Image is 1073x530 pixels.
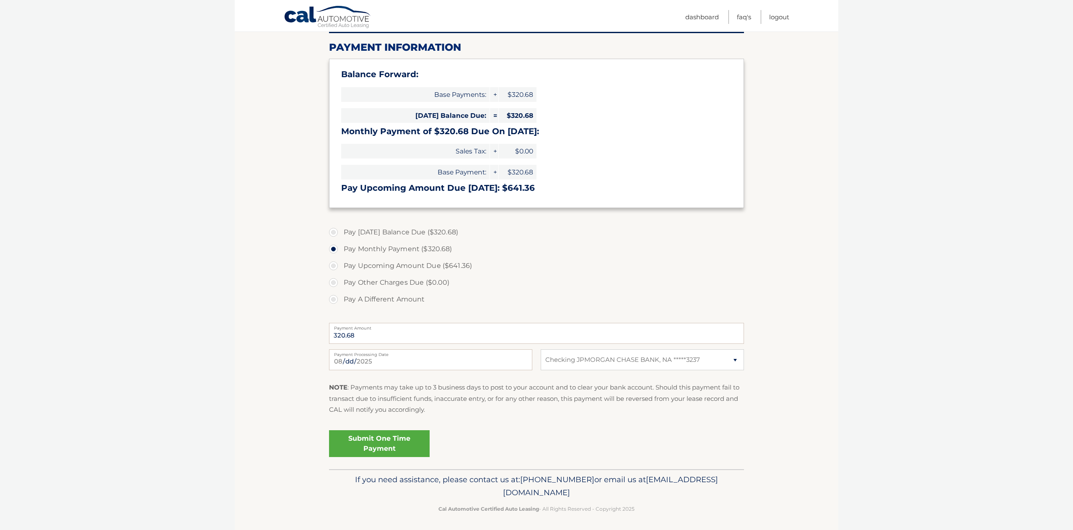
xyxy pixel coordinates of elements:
label: Pay A Different Amount [329,291,744,308]
p: - All Rights Reserved - Copyright 2025 [334,504,739,513]
label: Pay Other Charges Due ($0.00) [329,274,744,291]
a: Dashboard [685,10,719,24]
a: FAQ's [737,10,751,24]
strong: Cal Automotive Certified Auto Leasing [438,506,539,512]
a: Submit One Time Payment [329,430,430,457]
span: = [490,108,498,123]
span: Sales Tax: [341,144,490,158]
p: If you need assistance, please contact us at: or email us at [334,473,739,500]
span: [PHONE_NUMBER] [520,475,594,484]
span: Base Payment: [341,165,490,179]
h3: Monthly Payment of $320.68 Due On [DATE]: [341,126,732,137]
p: : Payments may take up to 3 business days to post to your account and to clear your bank account.... [329,382,744,415]
span: $320.68 [499,108,536,123]
label: Payment Amount [329,323,744,330]
label: Pay [DATE] Balance Due ($320.68) [329,224,744,241]
a: Cal Automotive [284,5,372,30]
label: Pay Upcoming Amount Due ($641.36) [329,257,744,274]
span: $320.68 [499,165,536,179]
label: Pay Monthly Payment ($320.68) [329,241,744,257]
span: Base Payments: [341,87,490,102]
strong: NOTE [329,383,347,391]
input: Payment Date [329,349,532,370]
h2: Payment Information [329,41,744,54]
h3: Pay Upcoming Amount Due [DATE]: $641.36 [341,183,732,193]
span: $320.68 [499,87,536,102]
span: $0.00 [499,144,536,158]
span: + [490,165,498,179]
input: Payment Amount [329,323,744,344]
label: Payment Processing Date [329,349,532,356]
h3: Balance Forward: [341,69,732,80]
span: + [490,87,498,102]
span: + [490,144,498,158]
span: [DATE] Balance Due: [341,108,490,123]
a: Logout [769,10,789,24]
